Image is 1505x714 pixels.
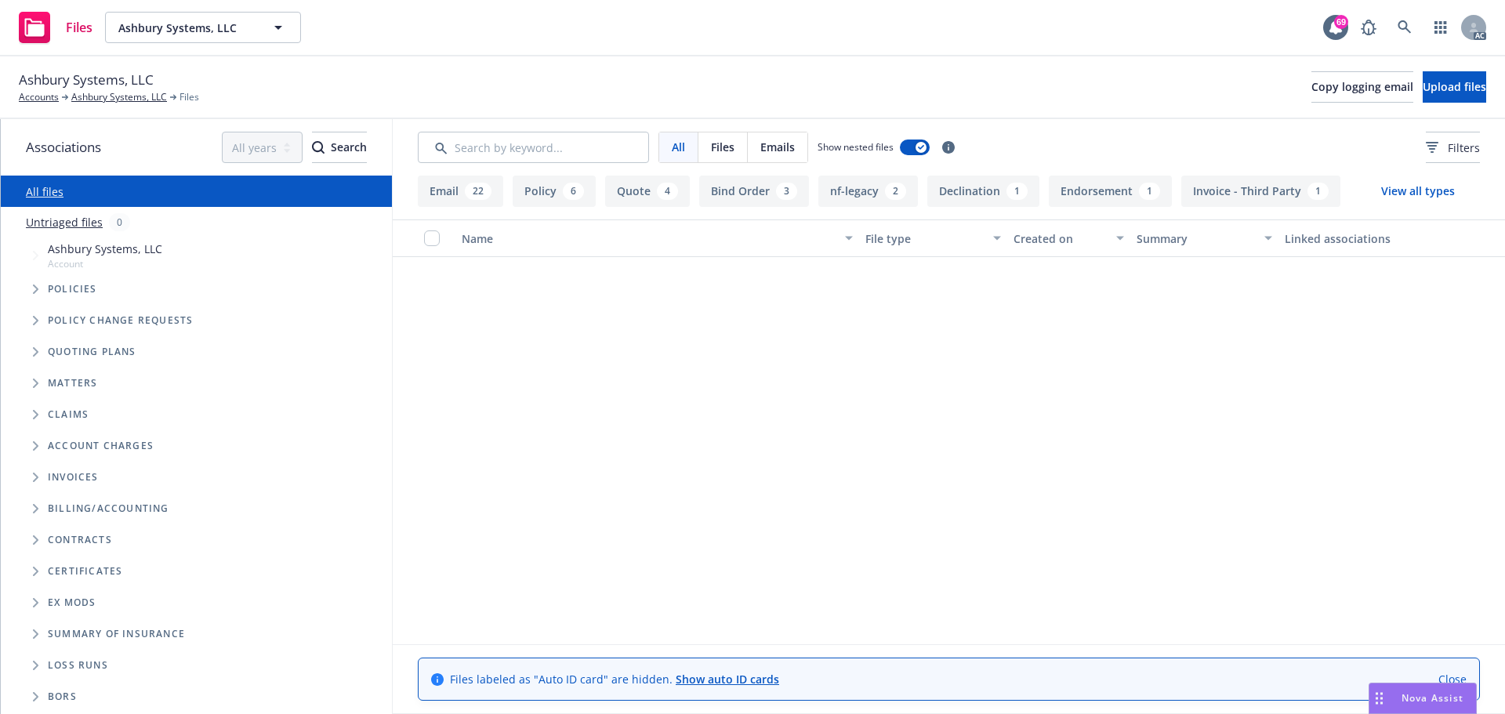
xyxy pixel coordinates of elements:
[118,20,254,36] span: Ashbury Systems, LLC
[859,219,1007,257] button: File type
[450,671,779,687] span: Files labeled as "Auto ID card" are hidden.
[1423,71,1486,103] button: Upload files
[48,441,154,451] span: Account charges
[1,237,392,493] div: Tree Example
[657,183,678,200] div: 4
[513,176,596,207] button: Policy
[48,241,162,257] span: Ashbury Systems, LLC
[605,176,690,207] button: Quote
[1130,219,1278,257] button: Summary
[1137,230,1255,247] div: Summary
[776,183,797,200] div: 3
[563,183,584,200] div: 6
[424,230,440,246] input: Select all
[818,176,918,207] button: nf-legacy
[1389,12,1420,43] a: Search
[699,176,809,207] button: Bind Order
[48,379,97,388] span: Matters
[48,692,77,701] span: BORs
[818,140,894,154] span: Show nested files
[48,504,169,513] span: Billing/Accounting
[1356,176,1480,207] button: View all types
[1007,219,1130,257] button: Created on
[109,213,130,231] div: 0
[312,132,367,163] button: SearchSearch
[105,12,301,43] button: Ashbury Systems, LLC
[672,139,685,155] span: All
[48,285,97,294] span: Policies
[1,493,392,712] div: Folder Tree Example
[1425,12,1456,43] a: Switch app
[1006,183,1028,200] div: 1
[13,5,99,49] a: Files
[1311,71,1413,103] button: Copy logging email
[48,567,122,576] span: Certificates
[1334,15,1348,29] div: 69
[465,183,491,200] div: 22
[48,598,96,607] span: Ex Mods
[1181,176,1340,207] button: Invoice - Third Party
[1049,176,1172,207] button: Endorsement
[48,257,162,270] span: Account
[1353,12,1384,43] a: Report a Bug
[1311,79,1413,94] span: Copy logging email
[1448,140,1480,156] span: Filters
[26,184,63,199] a: All files
[312,132,367,162] div: Search
[26,137,101,158] span: Associations
[66,21,92,34] span: Files
[1423,79,1486,94] span: Upload files
[48,535,112,545] span: Contracts
[1369,683,1477,714] button: Nova Assist
[48,661,108,670] span: Loss Runs
[48,473,99,482] span: Invoices
[71,90,167,104] a: Ashbury Systems, LLC
[455,219,859,257] button: Name
[1285,230,1420,247] div: Linked associations
[1426,140,1480,156] span: Filters
[48,316,193,325] span: Policy change requests
[26,214,103,230] a: Untriaged files
[927,176,1039,207] button: Declination
[180,90,199,104] span: Files
[865,230,984,247] div: File type
[462,230,836,247] div: Name
[418,132,649,163] input: Search by keyword...
[1307,183,1329,200] div: 1
[1369,683,1389,713] div: Drag to move
[48,410,89,419] span: Claims
[676,672,779,687] a: Show auto ID cards
[1014,230,1107,247] div: Created on
[312,141,325,154] svg: Search
[48,629,185,639] span: Summary of insurance
[711,139,734,155] span: Files
[760,139,795,155] span: Emails
[19,70,154,90] span: Ashbury Systems, LLC
[1139,183,1160,200] div: 1
[19,90,59,104] a: Accounts
[418,176,503,207] button: Email
[885,183,906,200] div: 2
[48,347,136,357] span: Quoting plans
[1426,132,1480,163] button: Filters
[1438,671,1467,687] a: Close
[1278,219,1427,257] button: Linked associations
[1402,691,1463,705] span: Nova Assist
